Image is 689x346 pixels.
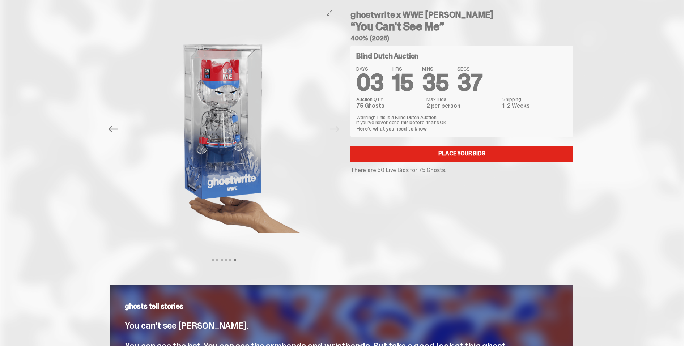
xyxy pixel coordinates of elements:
span: HRS [392,66,413,71]
button: View slide 6 [234,259,236,261]
p: ghosts tell stories [125,303,559,310]
dd: 1-2 Weeks [502,103,567,109]
span: 35 [422,68,449,98]
span: 03 [356,68,384,98]
dd: 75 Ghosts [356,103,422,109]
span: SECS [457,66,482,71]
a: Here's what you need to know [356,125,427,132]
button: View full-screen [325,8,334,17]
img: ghostwrite%20wwe%20scale.png [124,5,323,253]
dt: Shipping [502,97,567,102]
span: 15 [392,68,413,98]
span: You can’t see [PERSON_NAME]. [125,320,248,331]
button: View slide 4 [225,259,227,261]
button: Previous [105,121,121,137]
a: Place your Bids [350,146,573,162]
span: MINS [422,66,449,71]
span: 37 [457,68,482,98]
dt: Max Bids [426,97,498,102]
button: View slide 1 [212,259,214,261]
p: There are 60 Live Bids for 75 Ghosts. [350,167,573,173]
h5: 400% (2025) [350,35,573,42]
button: View slide 2 [216,259,218,261]
p: Warning: This is a Blind Dutch Auction. If you’ve never done this before, that’s OK. [356,115,567,125]
h3: “You Can't See Me” [350,21,573,32]
button: View slide 3 [221,259,223,261]
h4: ghostwrite x WWE [PERSON_NAME] [350,10,573,19]
h4: Blind Dutch Auction [356,52,418,60]
button: View slide 5 [229,259,231,261]
dd: 2 per person [426,103,498,109]
dt: Auction QTY [356,97,422,102]
span: DAYS [356,66,384,71]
